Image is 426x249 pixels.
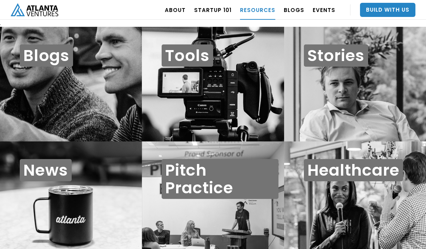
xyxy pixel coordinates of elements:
h1: Stories [304,44,368,67]
a: Stories [284,27,426,141]
h1: News [20,159,72,181]
a: Build With Us [360,3,415,17]
h1: Healthcare [304,159,403,181]
h1: Pitch Practice [162,159,278,199]
h1: Blogs [20,44,73,67]
h1: Tools [162,44,213,67]
a: Tools [142,27,284,141]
